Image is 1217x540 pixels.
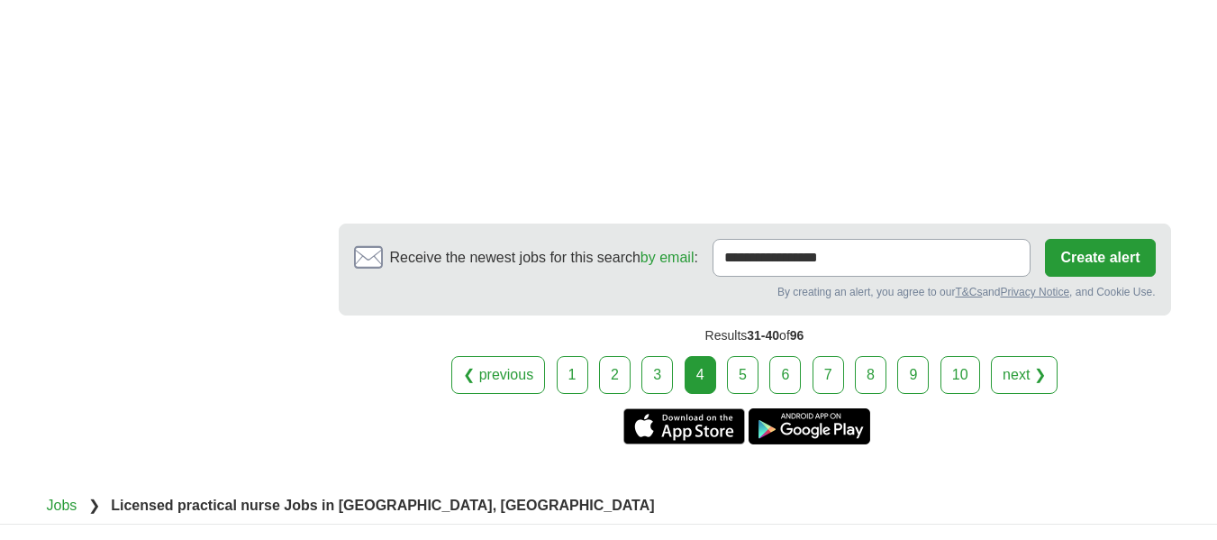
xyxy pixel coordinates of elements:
[991,356,1058,394] a: next ❯
[749,408,870,444] a: Get the Android app
[955,286,982,298] a: T&Cs
[451,356,545,394] a: ❮ previous
[339,316,1171,356] div: Results of
[897,356,929,394] a: 9
[747,328,779,343] span: 31-40
[813,356,844,394] a: 7
[685,356,716,394] div: 4
[769,356,801,394] a: 6
[855,356,886,394] a: 8
[47,498,77,513] a: Jobs
[88,498,100,513] span: ❯
[599,356,631,394] a: 2
[111,498,654,513] strong: Licensed practical nurse Jobs in [GEOGRAPHIC_DATA], [GEOGRAPHIC_DATA]
[1045,239,1155,277] button: Create alert
[641,356,673,394] a: 3
[623,408,745,444] a: Get the iPhone app
[790,328,804,343] span: 96
[727,356,758,394] a: 5
[354,284,1156,300] div: By creating an alert, you agree to our and , and Cookie Use.
[557,356,588,394] a: 1
[640,250,695,265] a: by email
[940,356,980,394] a: 10
[1000,286,1069,298] a: Privacy Notice
[390,247,698,269] span: Receive the newest jobs for this search :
